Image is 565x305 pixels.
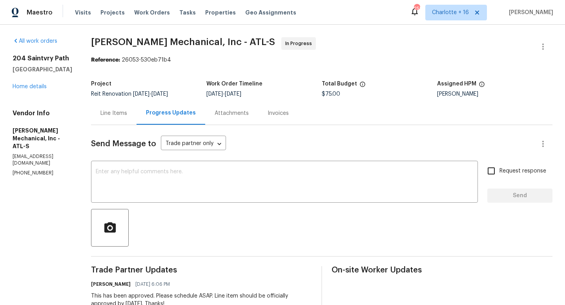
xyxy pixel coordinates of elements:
h5: Assigned HPM [437,81,476,87]
span: [DATE] [206,91,223,97]
h5: Work Order Timeline [206,81,262,87]
span: [DATE] [133,91,149,97]
h6: [PERSON_NAME] [91,280,131,288]
p: [PHONE_NUMBER] [13,170,72,176]
span: The total cost of line items that have been proposed by Opendoor. This sum includes line items th... [359,81,366,91]
span: [DATE] [151,91,168,97]
div: Progress Updates [146,109,196,117]
h5: [GEOGRAPHIC_DATA] [13,65,72,73]
span: In Progress [285,40,315,47]
span: $75.00 [322,91,340,97]
span: [DATE] 6:06 PM [135,280,170,288]
a: Home details [13,84,47,89]
span: Properties [205,9,236,16]
div: Attachments [215,109,249,117]
span: Visits [75,9,91,16]
div: Invoices [268,109,289,117]
p: [EMAIL_ADDRESS][DOMAIN_NAME] [13,153,72,167]
h4: Vendor Info [13,109,72,117]
span: Trade Partner Updates [91,266,312,274]
span: Tasks [179,10,196,15]
div: [PERSON_NAME] [437,91,552,97]
span: Request response [499,167,546,175]
div: Line Items [100,109,127,117]
h5: [PERSON_NAME] Mechanical, Inc - ATL-S [13,127,72,150]
span: Projects [100,9,125,16]
span: [PERSON_NAME] Mechanical, Inc - ATL-S [91,37,275,47]
span: Reit Renovation [91,91,168,97]
span: Work Orders [134,9,170,16]
span: - [206,91,241,97]
h5: Project [91,81,111,87]
span: - [133,91,168,97]
h2: 204 Saintvry Path [13,54,72,62]
span: Send Message to [91,140,156,148]
div: 26053-530eb71b4 [91,56,552,64]
b: Reference: [91,57,120,63]
span: Maestro [27,9,53,16]
span: Charlotte + 16 [432,9,469,16]
h5: Total Budget [322,81,357,87]
span: On-site Worker Updates [332,266,552,274]
span: The hpm assigned to this work order. [479,81,485,91]
span: [PERSON_NAME] [506,9,553,16]
span: [DATE] [225,91,241,97]
div: 258 [414,5,419,13]
span: Geo Assignments [245,9,296,16]
div: Trade partner only [161,138,226,151]
a: All work orders [13,38,57,44]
